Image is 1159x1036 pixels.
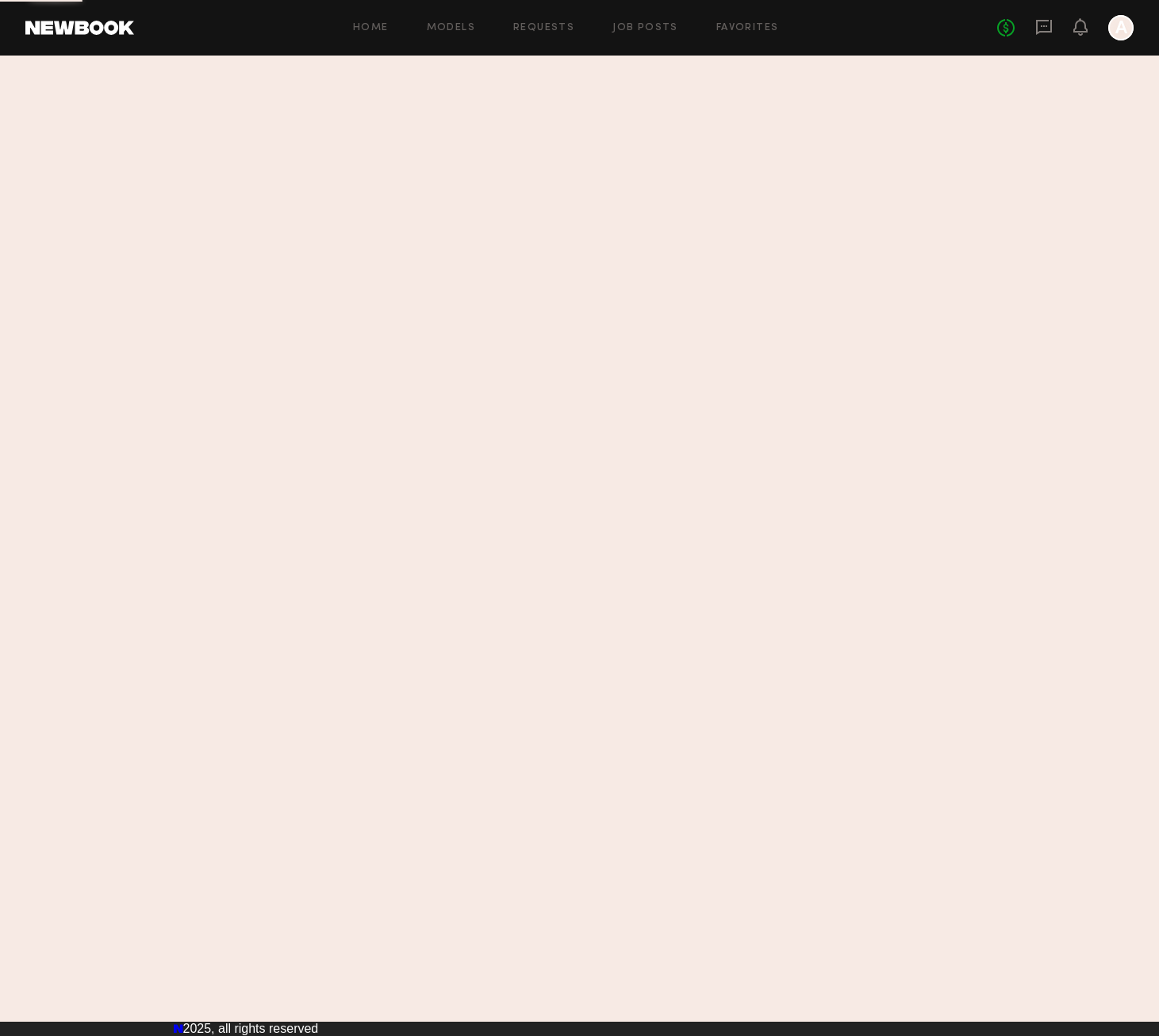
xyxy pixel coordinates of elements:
[427,23,475,33] a: Models
[353,23,389,33] a: Home
[1108,15,1134,40] a: A
[513,23,574,33] a: Requests
[612,23,678,33] a: Job Posts
[716,23,779,33] a: Favorites
[183,1022,319,1035] span: 2025, all rights reserved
